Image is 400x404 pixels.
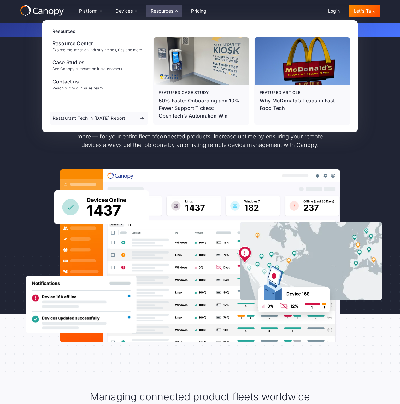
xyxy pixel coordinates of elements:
[68,124,332,149] p: Reduce the costs to service kiosks, point-of-sale (POS) systems, physical security systems, and m...
[52,48,142,52] div: Explore the latest on industry trends, tips and more
[52,78,103,85] div: Contact us
[74,5,107,17] div: Platform
[260,97,345,112] div: Why McDonald’s Leads in Fast Food Tech
[110,5,142,17] div: Devices
[159,90,244,95] div: Featured case study
[349,5,380,17] a: Let's Talk
[186,5,211,17] a: Pricing
[90,390,310,403] h2: Managing connected product fleets worldwide
[52,86,103,90] div: Reach out to our Sales team
[50,112,148,125] a: Restaurant Tech in [DATE] Report
[54,190,149,224] img: Canopy sees how many devices are online
[50,37,148,55] a: Resource CenterExplore the latest on industry trends, tips and more
[151,9,174,13] div: Resources
[115,9,133,13] div: Devices
[52,58,122,66] div: Case Studies
[146,5,182,17] div: Resources
[260,90,345,95] div: Featured article
[79,9,97,13] div: Platform
[255,37,350,125] a: Featured articleWhy McDonald’s Leads in Fast Food Tech
[52,40,142,47] div: Resource Center
[52,67,122,71] div: See Canopy's impact on it's customers
[53,116,125,120] div: Restaurant Tech in [DATE] Report
[42,20,358,132] nav: Resources
[159,97,244,119] p: 50% Faster Onboarding and 10% Fewer Support Tickets: OpenTech’s Automation Win
[323,5,345,17] a: Login
[50,75,148,93] a: Contact usReach out to our Sales team
[157,133,210,140] a: connected products
[50,56,148,74] a: Case StudiesSee Canopy's impact on it's customers
[154,37,249,125] a: Featured case study50% Faster Onboarding and 10% Fewer Support Tickets: OpenTech’s Automation Win
[52,28,350,34] div: Resources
